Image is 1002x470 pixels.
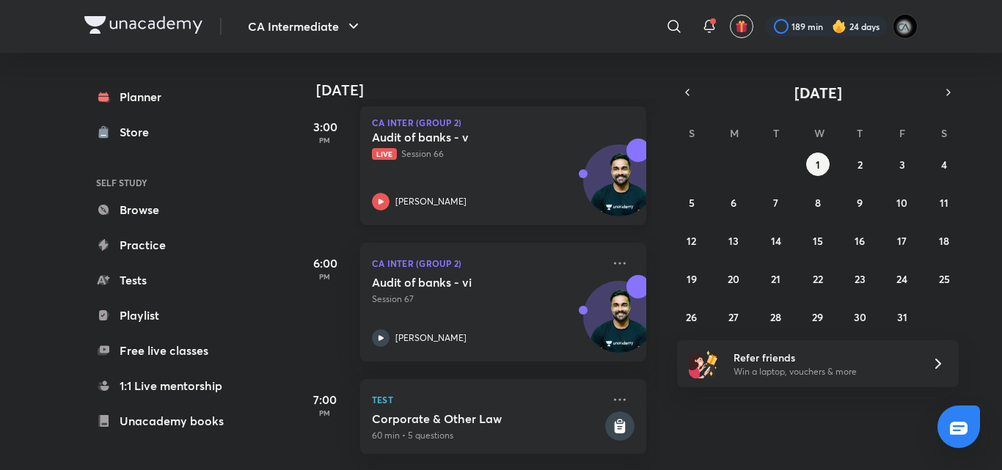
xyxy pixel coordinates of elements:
[813,272,823,286] abbr: October 22, 2025
[806,229,830,252] button: October 15, 2025
[735,20,748,33] img: avatar
[372,130,555,144] h5: Audit of banks - v
[855,272,866,286] abbr: October 23, 2025
[372,148,397,160] span: Live
[734,365,914,378] p: Win a laptop, vouchers & more
[84,16,202,34] img: Company Logo
[832,19,846,34] img: streak
[939,234,949,248] abbr: October 18, 2025
[584,153,654,223] img: Avatar
[773,196,778,210] abbr: October 7, 2025
[932,267,956,290] button: October 25, 2025
[84,371,255,400] a: 1:1 Live mentorship
[848,305,871,328] button: October 30, 2025
[932,153,956,176] button: October 4, 2025
[932,229,956,252] button: October 18, 2025
[857,126,863,140] abbr: Thursday
[689,349,718,378] img: referral
[773,126,779,140] abbr: Tuesday
[897,234,907,248] abbr: October 17, 2025
[395,331,467,345] p: [PERSON_NAME]
[680,191,703,214] button: October 5, 2025
[728,272,739,286] abbr: October 20, 2025
[698,82,938,103] button: [DATE]
[372,275,555,290] h5: Audit of banks - vi
[771,272,780,286] abbr: October 21, 2025
[815,196,821,210] abbr: October 8, 2025
[896,272,907,286] abbr: October 24, 2025
[680,305,703,328] button: October 26, 2025
[816,158,820,172] abbr: October 1, 2025
[722,191,745,214] button: October 6, 2025
[372,118,635,127] p: CA Inter (Group 2)
[84,301,255,330] a: Playlist
[689,196,695,210] abbr: October 5, 2025
[731,196,736,210] abbr: October 6, 2025
[395,195,467,208] p: [PERSON_NAME]
[854,310,866,324] abbr: October 30, 2025
[120,123,158,141] div: Store
[689,126,695,140] abbr: Sunday
[680,229,703,252] button: October 12, 2025
[84,170,255,195] h6: SELF STUDY
[372,391,602,408] p: Test
[296,254,354,272] h5: 6:00
[899,126,905,140] abbr: Friday
[84,336,255,365] a: Free live classes
[730,15,753,38] button: avatar
[848,267,871,290] button: October 23, 2025
[84,117,255,147] a: Store
[296,272,354,281] p: PM
[932,191,956,214] button: October 11, 2025
[372,429,602,442] p: 60 min • 5 questions
[84,265,255,295] a: Tests
[897,310,907,324] abbr: October 31, 2025
[728,310,739,324] abbr: October 27, 2025
[296,391,354,408] h5: 7:00
[84,230,255,260] a: Practice
[848,153,871,176] button: October 2, 2025
[84,406,255,436] a: Unacademy books
[84,82,255,111] a: Planner
[893,14,918,39] img: poojita Agrawal
[84,16,202,37] a: Company Logo
[734,350,914,365] h6: Refer friends
[814,126,824,140] abbr: Wednesday
[806,305,830,328] button: October 29, 2025
[372,411,602,426] h5: Corporate & Other Law
[806,153,830,176] button: October 1, 2025
[891,267,914,290] button: October 24, 2025
[941,126,947,140] abbr: Saturday
[372,293,602,306] p: Session 67
[764,229,788,252] button: October 14, 2025
[686,310,697,324] abbr: October 26, 2025
[806,191,830,214] button: October 8, 2025
[584,289,654,359] img: Avatar
[857,158,863,172] abbr: October 2, 2025
[372,254,602,272] p: CA Inter (Group 2)
[857,196,863,210] abbr: October 9, 2025
[771,234,781,248] abbr: October 14, 2025
[687,234,696,248] abbr: October 12, 2025
[941,158,947,172] abbr: October 4, 2025
[891,229,914,252] button: October 17, 2025
[722,305,745,328] button: October 27, 2025
[855,234,865,248] abbr: October 16, 2025
[296,136,354,144] p: PM
[813,234,823,248] abbr: October 15, 2025
[730,126,739,140] abbr: Monday
[812,310,823,324] abbr: October 29, 2025
[891,305,914,328] button: October 31, 2025
[891,191,914,214] button: October 10, 2025
[940,196,948,210] abbr: October 11, 2025
[891,153,914,176] button: October 3, 2025
[806,267,830,290] button: October 22, 2025
[296,118,354,136] h5: 3:00
[848,191,871,214] button: October 9, 2025
[794,83,842,103] span: [DATE]
[728,234,739,248] abbr: October 13, 2025
[939,272,950,286] abbr: October 25, 2025
[899,158,905,172] abbr: October 3, 2025
[770,310,781,324] abbr: October 28, 2025
[84,195,255,224] a: Browse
